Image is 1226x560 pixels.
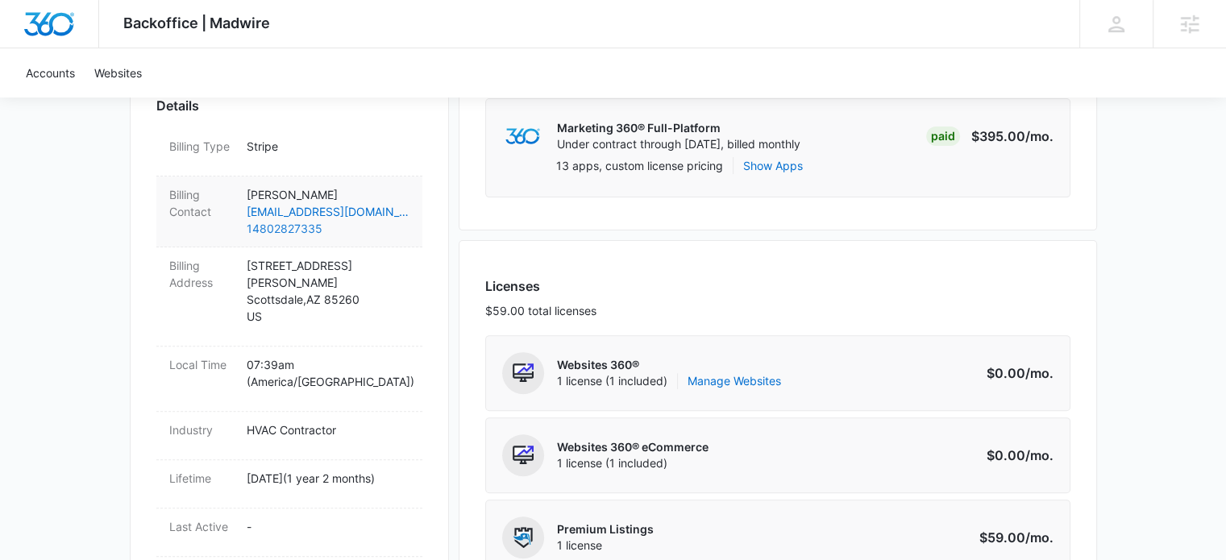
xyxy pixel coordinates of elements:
p: Stripe [247,138,409,155]
a: Manage Websites [688,373,781,389]
dt: Billing Address [169,257,234,291]
span: /mo. [1025,128,1054,144]
dt: Local Time [169,356,234,373]
span: /mo. [1025,447,1054,463]
div: Billing Address[STREET_ADDRESS][PERSON_NAME]Scottsdale,AZ 85260US [156,247,422,346]
span: 1 license (1 included) [557,373,781,389]
p: 13 apps, custom license pricing [556,157,723,174]
img: marketing360Logo [505,128,540,145]
p: $59.00 [978,528,1054,547]
p: Premium Listings [557,521,654,537]
a: [EMAIL_ADDRESS][DOMAIN_NAME] [247,203,409,220]
dt: Billing Contact [169,186,234,220]
span: Backoffice | Madwire [123,15,270,31]
dt: Billing Type [169,138,234,155]
span: /mo. [1025,365,1054,381]
dt: Industry [169,421,234,438]
p: $395.00 [971,127,1054,146]
span: Details [156,96,199,115]
p: Websites 360® eCommerce [557,439,709,455]
a: Accounts [16,48,85,97]
p: - [247,518,409,535]
div: Billing Contact[PERSON_NAME][EMAIL_ADDRESS][DOMAIN_NAME]14802827335 [156,176,422,247]
p: $0.00 [978,363,1054,383]
p: [DATE] ( 1 year 2 months ) [247,470,409,487]
p: [STREET_ADDRESS][PERSON_NAME] Scottsdale , AZ 85260 US [247,257,409,325]
div: Billing TypeStripe [156,128,422,176]
span: /mo. [1025,529,1054,545]
p: $0.00 [978,446,1054,465]
p: 07:39am ( America/[GEOGRAPHIC_DATA] ) [247,356,409,390]
p: [PERSON_NAME] [247,186,409,203]
div: Lifetime[DATE](1 year 2 months) [156,460,422,508]
p: HVAC Contractor [247,421,409,438]
div: IndustryHVAC Contractor [156,412,422,460]
p: $59.00 total licenses [485,302,596,319]
div: Local Time07:39am (America/[GEOGRAPHIC_DATA]) [156,346,422,412]
dt: Last Active [169,518,234,535]
p: Websites 360® [557,357,781,373]
h3: Licenses [485,276,596,296]
div: Paid [926,127,960,146]
span: 1 license [557,537,654,554]
dt: Lifetime [169,470,234,487]
a: Websites [85,48,152,97]
button: Show Apps [743,157,803,174]
span: 1 license (1 included) [557,455,709,471]
p: Under contract through [DATE], billed monthly [557,136,800,152]
p: Marketing 360® Full-Platform [557,120,800,136]
div: Last Active- [156,508,422,557]
a: 14802827335 [247,220,409,237]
